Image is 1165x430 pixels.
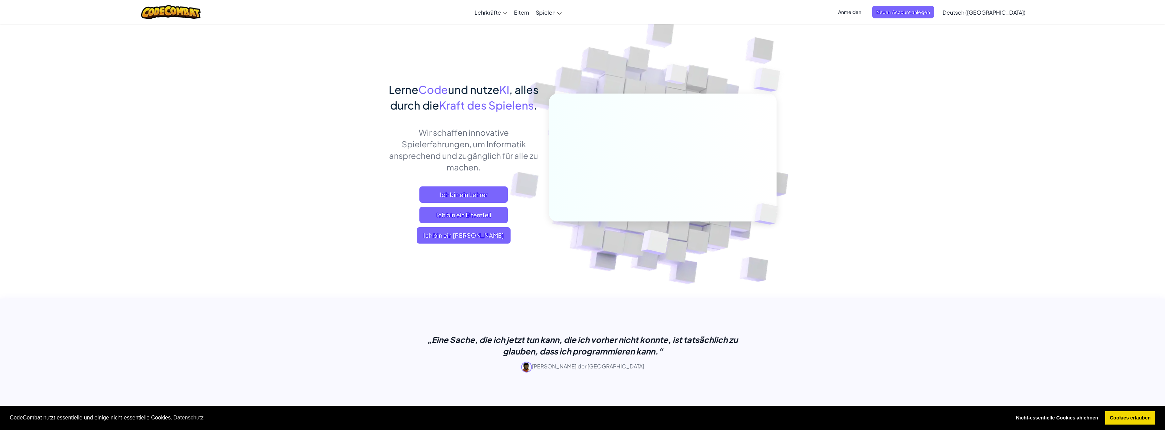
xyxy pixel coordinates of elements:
[834,6,865,18] button: Anmelden
[1105,411,1155,425] a: allow cookies
[743,189,794,239] img: Overlap cubes
[141,5,201,19] img: CodeCombat logo
[389,127,539,173] p: Wir schaffen innovative Spielerfahrungen, um Informatik ansprechend und zugänglich für alle zu ma...
[740,51,799,109] img: Overlap cubes
[471,3,511,21] a: Lehrkräfte
[172,413,204,423] a: learn more about cookies
[939,3,1029,21] a: Deutsch ([GEOGRAPHIC_DATA])
[511,3,532,21] a: Eltern
[413,334,753,357] p: „Eine Sache, die ich jetzt tun kann, die ich vorher nicht konnte, ist tatsächlich zu glauben, das...
[417,227,511,244] button: Ich bin ein [PERSON_NAME]
[521,362,532,373] img: avatar
[624,215,685,272] img: Overlap cubes
[475,9,501,16] span: Lehrkräfte
[413,362,753,373] p: [PERSON_NAME] der [GEOGRAPHIC_DATA]
[10,413,1006,423] span: CodeCombat nutzt essentielle und einige nicht-essentielle Cookies.
[448,83,499,96] span: und nutze
[499,83,509,96] span: KI
[1011,411,1103,425] a: deny cookies
[418,83,448,96] span: Code
[419,186,508,203] a: Ich bin ein Lehrer
[532,3,565,21] a: Spielen
[389,83,418,96] span: Lerne
[439,98,534,112] span: Kraft des Spielens
[534,98,537,112] span: .
[536,9,555,16] span: Spielen
[872,6,934,18] button: Neuen Account anlegen
[652,51,701,101] img: Overlap cubes
[419,207,508,223] a: Ich bin ein Elternteil
[943,9,1026,16] span: Deutsch ([GEOGRAPHIC_DATA])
